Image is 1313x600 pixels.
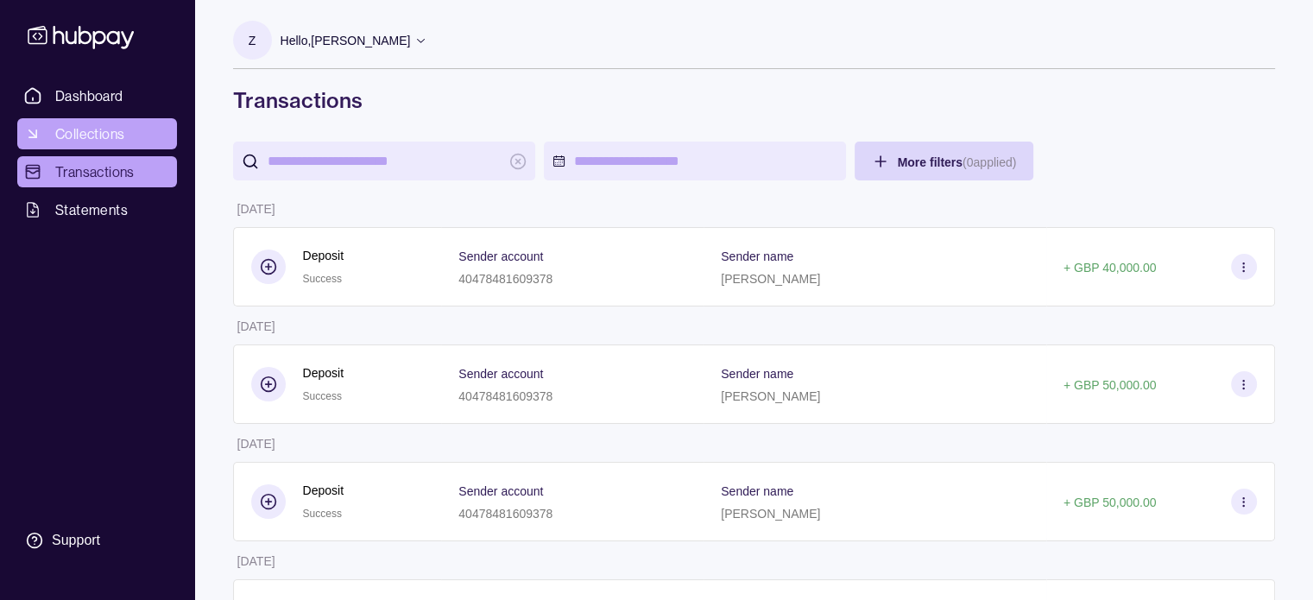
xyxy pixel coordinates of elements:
a: Dashboard [17,80,177,111]
p: Z [249,31,256,50]
a: Transactions [17,156,177,187]
span: Collections [55,123,124,144]
p: Deposit [303,363,344,382]
p: Sender account [458,249,543,263]
span: Success [303,273,342,285]
p: ( 0 applied) [963,155,1016,169]
p: [PERSON_NAME] [721,389,820,403]
span: More filters [898,155,1017,169]
span: Dashboard [55,85,123,106]
p: + GBP 40,000.00 [1064,261,1157,275]
div: Support [52,531,100,550]
p: Sender account [458,367,543,381]
p: [DATE] [237,437,275,451]
span: Statements [55,199,128,220]
p: [PERSON_NAME] [721,507,820,521]
a: Collections [17,118,177,149]
p: [DATE] [237,319,275,333]
p: 40478481609378 [458,507,552,521]
p: Sender name [721,367,793,381]
p: Sender name [721,484,793,498]
p: Deposit [303,246,344,265]
p: 40478481609378 [458,389,552,403]
a: Statements [17,194,177,225]
span: Success [303,390,342,402]
a: Support [17,522,177,559]
p: Sender account [458,484,543,498]
button: More filters(0applied) [855,142,1034,180]
p: + GBP 50,000.00 [1064,496,1157,509]
p: Hello, [PERSON_NAME] [281,31,411,50]
p: Deposit [303,481,344,500]
p: Sender name [721,249,793,263]
p: 40478481609378 [458,272,552,286]
h1: Transactions [233,86,1275,114]
span: Success [303,508,342,520]
p: + GBP 50,000.00 [1064,378,1157,392]
span: Transactions [55,161,135,182]
p: [DATE] [237,202,275,216]
p: [PERSON_NAME] [721,272,820,286]
p: [DATE] [237,554,275,568]
input: search [268,142,501,180]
